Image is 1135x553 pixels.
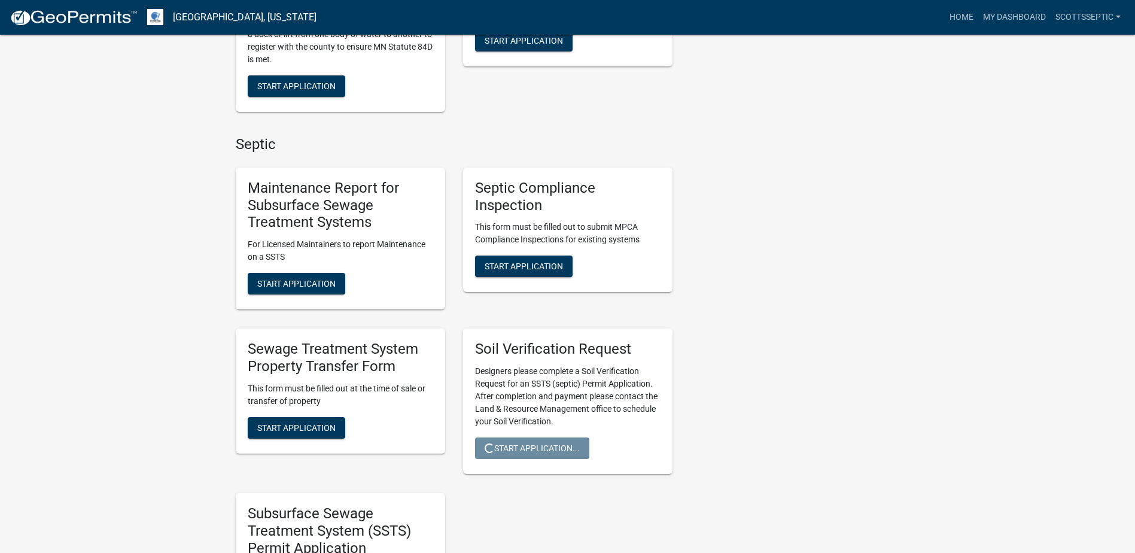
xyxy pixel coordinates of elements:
[475,30,573,51] button: Start Application
[248,75,345,97] button: Start Application
[945,6,978,29] a: Home
[257,81,336,91] span: Start Application
[475,221,661,246] p: This form must be filled out to submit MPCA Compliance Inspections for existing systems
[147,9,163,25] img: Otter Tail County, Minnesota
[257,279,336,288] span: Start Application
[257,423,336,432] span: Start Application
[248,273,345,294] button: Start Application
[248,417,345,439] button: Start Application
[475,437,589,459] button: Start Application...
[475,365,661,428] p: Designers please complete a Soil Verification Request for an SSTS (septic) Permit Application. Af...
[248,238,433,263] p: For Licensed Maintainers to report Maintenance on a SSTS
[236,136,673,153] h4: Septic
[485,35,563,45] span: Start Application
[485,262,563,271] span: Start Application
[173,7,317,28] a: [GEOGRAPHIC_DATA], [US_STATE]
[475,180,661,214] h5: Septic Compliance Inspection
[248,341,433,375] h5: Sewage Treatment System Property Transfer Form
[475,256,573,277] button: Start Application
[248,180,433,231] h5: Maintenance Report for Subsurface Sewage Treatment Systems
[978,6,1051,29] a: My Dashboard
[475,341,661,358] h5: Soil Verification Request
[248,382,433,408] p: This form must be filled out at the time of sale or transfer of property
[485,443,580,453] span: Start Application...
[1051,6,1125,29] a: scottsseptic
